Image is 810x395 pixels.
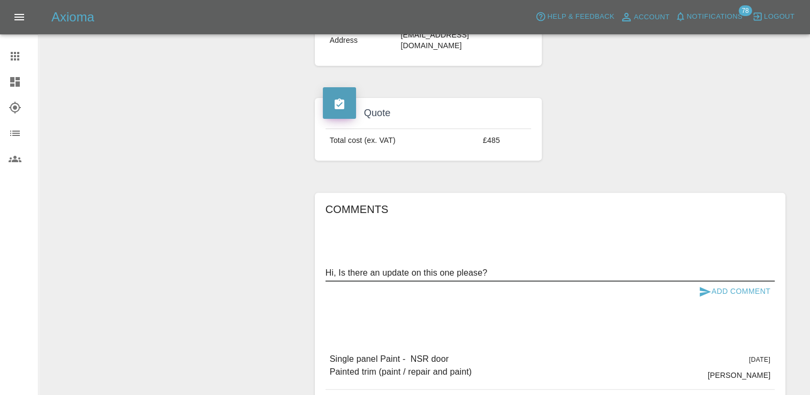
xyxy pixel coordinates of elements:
[750,9,797,25] button: Logout
[396,13,531,58] td: [PERSON_NAME][EMAIL_ADDRESS][DOMAIN_NAME]
[6,4,32,30] button: Open drawer
[479,129,531,153] td: £485
[547,11,614,23] span: Help & Feedback
[325,267,775,279] textarea: Hi, Is there an update on this one please?
[687,11,743,23] span: Notifications
[325,129,479,153] td: Total cost (ex. VAT)
[325,201,775,218] h6: Comments
[330,353,634,378] p: Single panel Paint - NSR door Painted trim (paint / repair and paint)
[323,106,534,120] h4: Quote
[672,9,745,25] button: Notifications
[708,370,770,381] p: [PERSON_NAME]
[738,5,752,16] span: 78
[533,9,617,25] button: Help & Feedback
[634,11,670,24] span: Account
[325,13,397,58] td: Driver Email Address
[694,282,775,301] button: Add Comment
[51,9,94,26] h5: Axioma
[617,9,672,26] a: Account
[764,11,794,23] span: Logout
[749,356,770,363] span: [DATE]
